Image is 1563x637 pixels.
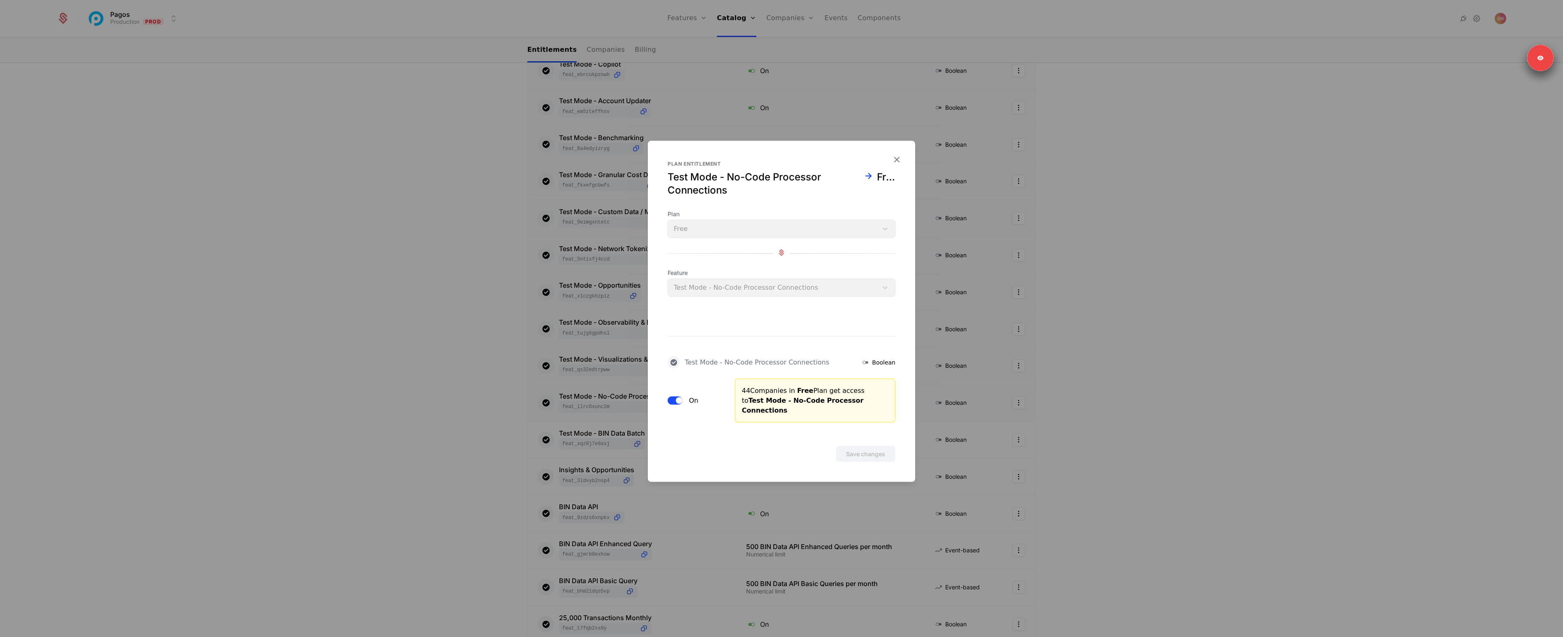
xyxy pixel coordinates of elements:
[668,269,895,277] span: Feature
[742,386,888,415] div: 44 Companies in Plan get access to
[685,359,829,366] div: Test Mode - No-Code Processor Connections
[689,397,698,405] label: On
[668,210,895,218] span: Plan
[668,171,860,197] div: Test Mode - No-Code Processor Connections
[872,358,895,367] span: Boolean
[742,397,864,414] span: Test Mode - No-Code Processor Connections
[797,387,814,395] span: Free
[668,161,895,167] div: Plan entitlement
[836,446,895,462] button: Save changes
[877,171,895,197] div: Free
